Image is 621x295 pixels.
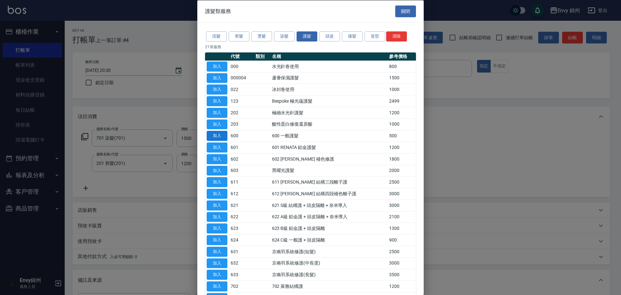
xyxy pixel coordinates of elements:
td: 203 [229,119,254,130]
td: 京喚羽系統修護(中長度) [270,257,388,269]
td: 3500 [387,269,416,280]
td: 2500 [387,246,416,257]
button: 加入 [207,177,227,187]
td: 632 [229,257,254,269]
td: 酸性蛋白修復還原酸 [270,119,388,130]
p: 21 筆服務 [205,44,416,50]
button: 加入 [207,200,227,210]
button: 加入 [207,154,227,164]
button: 加入 [207,258,227,268]
td: 633 [229,269,254,280]
button: 護髮 [297,31,317,41]
button: 染髮 [274,31,295,41]
span: 護髮類服務 [205,8,231,14]
td: 2500 [387,176,416,188]
td: 1800 [387,153,416,165]
td: 623 B級 鉑金護 + 頭皮隔離 [270,222,388,234]
button: 加入 [207,119,227,129]
td: 1200 [387,142,416,153]
td: 京喚羽系統修護(短髮) [270,246,388,257]
td: 602 [PERSON_NAME] 補色修護 [270,153,388,165]
button: 加入 [207,235,227,245]
td: 3000 [387,188,416,199]
td: 1000 [387,84,416,95]
td: 1200 [387,107,416,119]
th: 類別 [254,52,270,61]
td: 624 [229,234,254,246]
td: 000004 [229,72,254,84]
td: 631 [229,246,254,257]
button: 關閉 [395,5,416,17]
td: 2499 [387,95,416,107]
td: 1000 [387,119,416,130]
button: 加入 [207,223,227,233]
td: 2100 [387,211,416,223]
td: 500 [387,130,416,142]
th: 名稱 [270,52,388,61]
td: 蘆薈保濕護髮 [270,72,388,84]
td: 黑曜光護髮 [270,165,388,176]
td: 602 [229,153,254,165]
td: 京喚羽系統修護(長髮) [270,269,388,280]
button: 加入 [207,281,227,291]
td: 1500 [387,72,416,84]
td: 611 [229,176,254,188]
td: 202 [229,107,254,119]
td: 622 A級 鉑金護 + 頭皮隔離 + 奈米導入 [270,211,388,223]
button: 加入 [207,108,227,118]
button: 加入 [207,165,227,176]
button: 加入 [207,189,227,199]
td: 022 [229,84,254,95]
td: 1200 [387,280,416,292]
button: 加入 [207,73,227,83]
td: 624 C級 一般護 + 頭皮隔離 [270,234,388,246]
td: 3000 [387,199,416,211]
td: 601 [229,142,254,153]
button: 加入 [207,142,227,153]
button: 加入 [207,212,227,222]
button: 剪髮 [229,31,249,41]
td: 622 [229,211,254,223]
td: 621 [229,199,254,211]
td: 612 [PERSON_NAME] 結構四段補色離子護 [270,188,388,199]
button: 造型 [365,31,385,41]
td: Bespoke 極光蘊護髮 [270,95,388,107]
button: 加入 [207,246,227,256]
td: 611 [PERSON_NAME] 結構三段離子護 [270,176,388,188]
button: 燙髮 [251,31,272,41]
td: 601 RENATA 鉑金護髮 [270,142,388,153]
th: 參考價格 [387,52,416,61]
td: 600 一般護髮 [270,130,388,142]
td: 612 [229,188,254,199]
td: 600 [229,130,254,142]
td: 603 [229,165,254,176]
td: 623 [229,222,254,234]
button: 加入 [207,61,227,71]
td: 702 萊雅結構護 [270,280,388,292]
td: 極緻水光針護髮 [270,107,388,119]
button: 加入 [207,270,227,280]
button: 清除 [386,31,407,41]
td: 2000 [387,165,416,176]
td: 000 [229,61,254,72]
td: 冰封卷使用 [270,84,388,95]
td: 1300 [387,222,416,234]
button: 加入 [207,131,227,141]
button: 頭皮 [319,31,340,41]
th: 代號 [229,52,254,61]
td: 900 [387,234,416,246]
td: 702 [229,280,254,292]
button: 加入 [207,85,227,95]
td: 3000 [387,257,416,269]
button: 洗髮 [206,31,227,41]
button: 接髪 [342,31,363,41]
button: 加入 [207,96,227,106]
td: 621 S級 結構護 + 頭皮隔離 + 奈米導入 [270,199,388,211]
td: 123 [229,95,254,107]
td: 水光針卷使用 [270,61,388,72]
td: 800 [387,61,416,72]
